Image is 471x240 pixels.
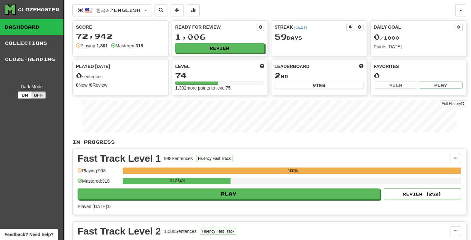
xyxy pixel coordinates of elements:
span: This week in points, UTC [359,63,363,70]
div: Points [DATE] [374,43,463,50]
span: Score more points to level up [260,63,264,70]
div: New / Review [76,82,165,88]
p: In Progress [72,139,466,145]
a: Full History [440,100,466,107]
div: Mastered: 318 [78,178,119,188]
span: Played [DATE] [76,63,110,70]
strong: 318 [136,43,143,48]
button: More stats [187,4,200,16]
span: Played [DATE]: 0 [78,204,110,209]
button: On [18,91,32,99]
div: 998 Sentences [164,155,193,162]
div: Streak [275,24,346,30]
div: Daily Goal [374,24,455,31]
button: Play [78,188,380,199]
strong: 1,801 [97,43,108,48]
div: Dark Mode [5,83,59,90]
div: 1,000 Sentences [164,228,197,235]
button: View [275,82,363,89]
button: Review [175,43,264,53]
div: 31.864% [125,178,231,184]
div: Playing: 998 [78,168,119,178]
div: 72,942 [76,32,165,40]
button: View [374,82,418,89]
button: Off [32,91,46,99]
div: Day s [275,33,363,41]
span: 59 [275,32,287,41]
div: Ready for Review [175,24,256,30]
div: 100% [125,168,461,174]
div: Mastered: [111,43,143,49]
button: Play [419,82,463,89]
button: Fluency Fast Track [196,155,232,162]
span: Level [175,63,190,70]
button: Search sentences [155,4,167,16]
span: 한국어 / English [96,7,141,13]
div: Fast Track Level 1 [78,154,161,163]
span: 0 [374,32,380,41]
span: Open feedback widget [5,231,53,238]
button: Review (252) [384,188,461,199]
span: 2 [275,71,281,80]
div: Fast Track Level 2 [78,226,161,236]
button: Fluency Fast Track [200,228,236,235]
div: sentences [76,72,165,80]
span: / 1000 [374,35,399,41]
a: (CEST) [294,25,307,30]
div: Favorites [374,63,463,70]
div: Clozemaster [18,6,60,13]
button: 한국어/English [72,4,151,16]
div: 1,392 more points to level 75 [175,85,264,91]
div: 74 [175,72,264,80]
button: Add sentence to collection [171,4,184,16]
div: nd [275,72,363,80]
div: 1,006 [175,33,264,41]
strong: 0 [76,82,79,88]
span: 0 [76,71,82,80]
span: Leaderboard [275,63,310,70]
div: Score [76,24,165,30]
strong: 0 [90,82,93,88]
div: 0 [374,72,463,80]
div: Playing: [76,43,108,49]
